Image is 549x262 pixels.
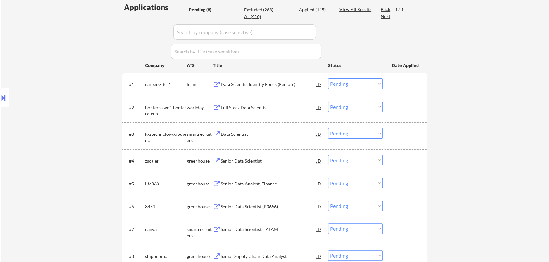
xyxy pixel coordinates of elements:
[189,7,221,13] div: Pending (8)
[244,7,275,13] div: Excluded (263)
[187,131,213,143] div: smartrecruiters
[187,62,213,69] div: ATS
[129,181,140,187] div: #5
[221,131,316,137] div: Data Scientist
[171,44,321,59] input: Search by title (case sensitive)
[187,81,213,88] div: icims
[145,203,187,210] div: 8451
[316,155,322,166] div: JD
[316,201,322,212] div: JD
[187,181,213,187] div: greenhouse
[221,253,316,259] div: Senior Supply Chain Data Analyst
[124,3,187,11] div: Applications
[187,104,213,111] div: workday
[187,253,213,259] div: greenhouse
[316,128,322,140] div: JD
[145,226,187,233] div: canva
[381,6,391,13] div: Back
[129,104,140,111] div: #2
[145,62,187,69] div: Company
[316,78,322,90] div: JD
[316,250,322,262] div: JD
[381,13,391,20] div: Next
[221,158,316,164] div: Senior Data Scientist
[316,102,322,113] div: JD
[145,181,187,187] div: life360
[392,62,420,69] div: Date Applied
[221,226,316,233] div: Senior Data Scientist, LATAM
[187,158,213,164] div: greenhouse
[339,6,373,13] div: View All Results
[221,203,316,210] div: Senior Data Scientist (P3656)
[145,158,187,164] div: zscaler
[221,181,316,187] div: Senior Data Analyst, Finance
[221,81,316,88] div: Data Scientist Identity Focus (Remote)
[145,131,187,143] div: kgstechnologygroupinc
[244,13,275,20] div: All (416)
[129,203,140,210] div: #6
[129,253,140,259] div: #8
[187,226,213,239] div: smartrecruiters
[129,131,140,137] div: #3
[395,6,410,13] div: 1 / 1
[316,178,322,189] div: JD
[316,223,322,235] div: JD
[187,203,213,210] div: greenhouse
[145,104,187,117] div: bonterra.wd1.bonterratech
[213,62,322,69] div: Title
[328,59,383,71] div: Status
[129,158,140,164] div: #4
[129,226,140,233] div: #7
[173,24,316,40] input: Search by company (case sensitive)
[129,81,140,88] div: #1
[299,7,331,13] div: Applied (145)
[145,81,187,88] div: careers-tier1
[145,253,187,259] div: shipbobinc
[221,104,316,111] div: Full Stack Data Scientist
